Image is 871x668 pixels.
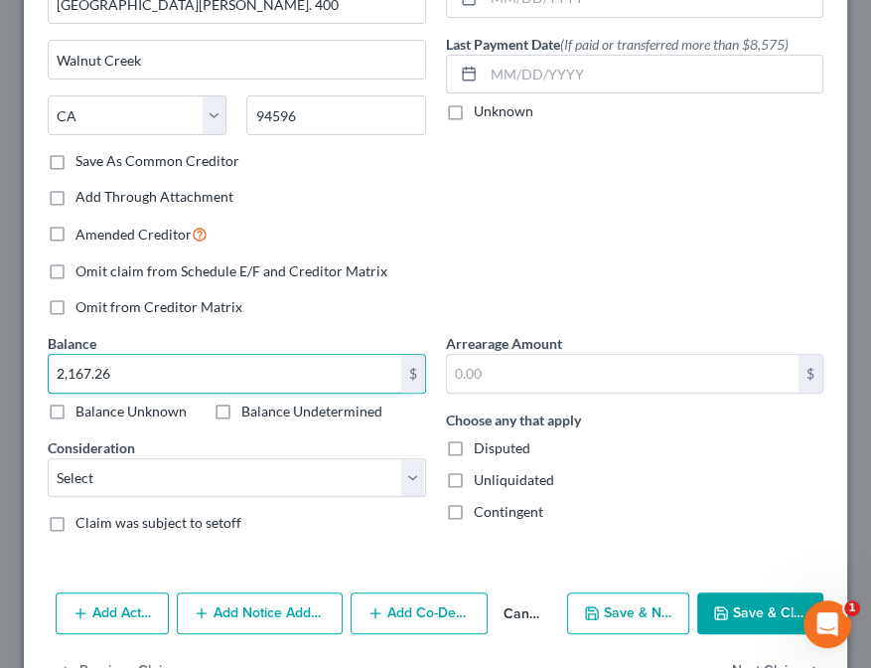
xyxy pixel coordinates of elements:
span: Omit claim from Schedule E/F and Creditor Matrix [75,262,387,279]
button: Save & New [567,592,689,634]
button: Add Action [56,592,169,634]
input: Enter city... [49,41,425,79]
iframe: Intercom live chat [803,600,851,648]
label: Save As Common Creditor [75,151,239,171]
button: Add Co-Debtor [351,592,488,634]
label: Unknown [474,101,533,121]
span: (If paid or transferred more than $8,575) [560,36,789,53]
input: 0.00 [447,355,799,393]
label: Last Payment Date [446,34,789,55]
label: Add Through Attachment [75,187,233,207]
span: Disputed [474,439,530,456]
label: Balance Undetermined [241,402,382,421]
span: Amended Creditor [75,226,192,243]
span: Claim was subject to setoff [75,514,241,531]
span: Contingent [474,503,543,520]
span: Unliquidated [474,471,554,488]
span: 1 [844,600,860,616]
span: Omit from Creditor Matrix [75,298,242,315]
div: $ [798,355,822,393]
label: Balance [48,333,96,354]
input: MM/DD/YYYY [484,56,823,93]
label: Arrearage Amount [446,333,562,354]
button: Cancel [488,594,559,634]
input: 0.00 [49,355,401,393]
label: Balance Unknown [75,402,187,421]
label: Choose any that apply [446,410,581,430]
div: $ [401,355,425,393]
button: Save & Close [697,592,823,634]
input: Enter zip... [246,95,425,135]
label: Consideration [48,437,135,458]
button: Add Notice Address [177,592,343,634]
